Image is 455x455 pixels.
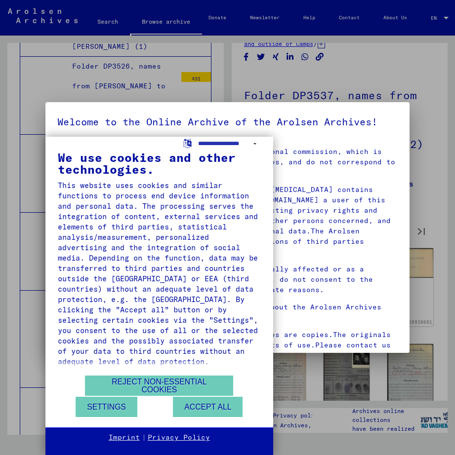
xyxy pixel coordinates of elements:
[173,397,243,417] button: Accept all
[76,397,137,417] button: Settings
[58,152,261,175] div: We use cookies and other technologies.
[58,180,261,367] div: This website uses cookies and similar functions to process end device information and personal da...
[148,433,210,443] a: Privacy Policy
[109,433,140,443] a: Imprint
[85,376,233,396] button: Reject non-essential cookies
